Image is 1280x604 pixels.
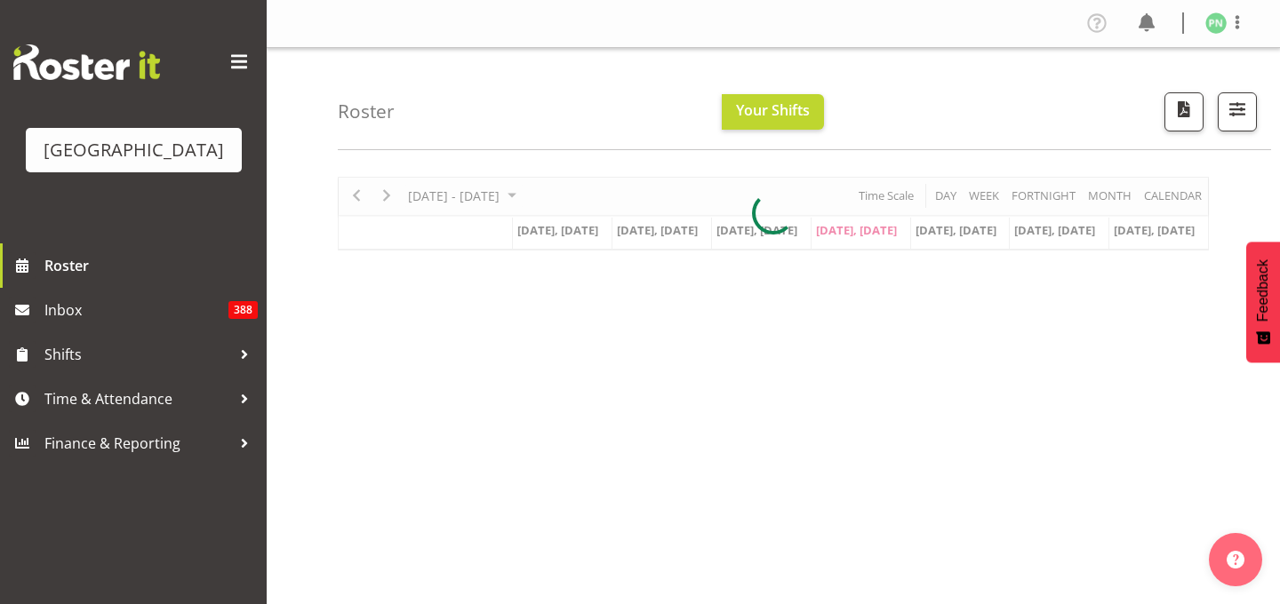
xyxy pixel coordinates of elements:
button: Filter Shifts [1218,92,1257,131]
button: Download a PDF of the roster according to the set date range. [1164,92,1204,131]
button: Your Shifts [722,94,824,130]
span: Finance & Reporting [44,430,231,457]
button: Feedback - Show survey [1246,242,1280,362]
img: Rosterit website logo [13,44,160,80]
img: help-xxl-2.png [1227,551,1244,568]
span: Shifts [44,341,231,368]
div: [GEOGRAPHIC_DATA] [44,137,224,163]
span: Feedback [1255,259,1271,322]
span: Inbox [44,297,228,323]
span: Your Shifts [736,100,810,120]
img: penny-navidad674.jpg [1205,12,1227,34]
span: Roster [44,252,258,279]
span: Time & Attendance [44,385,231,412]
h4: Roster [338,101,395,122]
span: 388 [228,301,258,319]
